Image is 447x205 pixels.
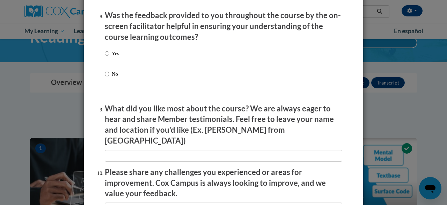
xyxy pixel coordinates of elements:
[105,10,342,42] p: Was the feedback provided to you throughout the course by the on-screen facilitator helpful in en...
[112,50,119,57] p: Yes
[112,70,119,78] p: No
[105,103,342,146] p: What did you like most about the course? We are always eager to hear and share Member testimonial...
[105,167,342,199] p: Please share any challenges you experienced or areas for improvement. Cox Campus is always lookin...
[105,70,109,78] input: No
[105,50,109,57] input: Yes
